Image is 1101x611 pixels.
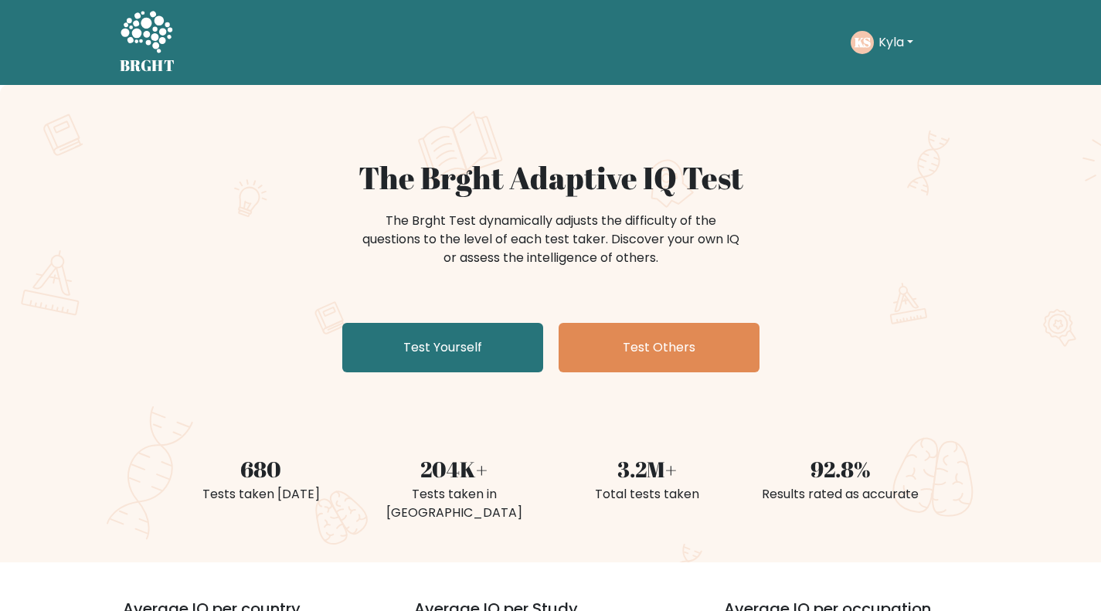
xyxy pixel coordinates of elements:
h1: The Brght Adaptive IQ Test [174,159,928,196]
button: Kyla [874,32,918,53]
div: 680 [174,453,348,485]
div: 204K+ [367,453,542,485]
a: Test Others [559,323,759,372]
div: The Brght Test dynamically adjusts the difficulty of the questions to the level of each test take... [358,212,744,267]
div: 3.2M+ [560,453,735,485]
text: KS [854,33,870,51]
div: Total tests taken [560,485,735,504]
div: Results rated as accurate [753,485,928,504]
h5: BRGHT [120,56,175,75]
div: Tests taken in [GEOGRAPHIC_DATA] [367,485,542,522]
a: BRGHT [120,6,175,79]
div: 92.8% [753,453,928,485]
div: Tests taken [DATE] [174,485,348,504]
a: Test Yourself [342,323,543,372]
